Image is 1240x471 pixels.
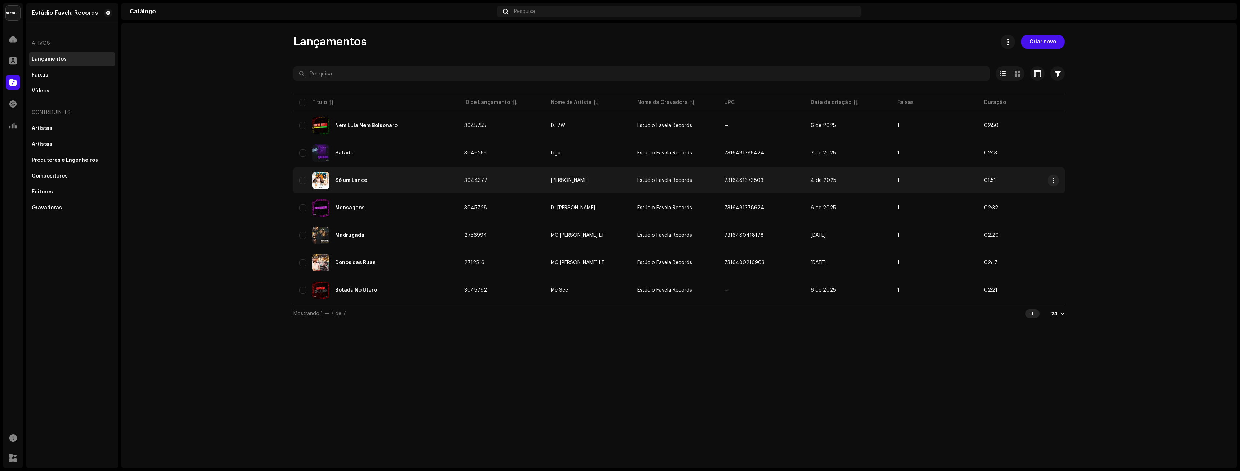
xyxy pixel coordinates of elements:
[312,144,329,162] img: 692c9945-afba-41a8-b896-f04b68f34b37
[1029,35,1056,49] span: Criar novo
[335,288,377,293] font: Botada No Útero
[551,205,626,210] span: DJ Ramos
[551,260,604,265] font: MC [PERSON_NAME] LT
[724,260,765,265] font: 7316480216903
[29,84,115,98] re-m-nav-item: Vídeos
[32,189,53,195] div: Editores
[335,233,364,238] font: Madrugada
[724,178,763,183] font: 7316481373803
[724,151,764,156] font: 7316481385424
[811,178,836,183] span: 4 de 2025
[335,260,376,265] font: Donos das Ruas
[551,178,626,183] span: Italo Mattos
[637,260,692,265] font: Estúdio Favela Records
[335,123,398,128] font: Nem Lula Nem Bolsonaro
[637,151,692,156] font: Estúdio Favela Records
[464,233,487,238] span: 2756994
[551,100,592,105] font: Nome de Artista
[29,52,115,66] re-m-nav-item: Lançamentos
[811,151,836,156] font: 7 de 2025
[312,227,329,244] img: 079a3cb0-5eb7-471e-bc7c-429187aee8f5
[32,10,98,16] font: Estúdio Favela Records
[1217,6,1228,17] img: dc91a19f-5afd-40d8-9fe8-0c5e801ef67b
[32,205,62,210] font: Gravadoras
[724,205,764,210] font: 7316481378624
[32,141,52,147] div: Artistas
[897,233,899,238] font: 1
[1031,311,1033,316] font: 1
[464,99,510,106] div: ID de Lançamento
[32,205,62,211] div: Gravadoras
[551,233,604,238] div: MC [PERSON_NAME] LT
[29,169,115,183] re-m-nav-item: Compositores
[984,151,997,156] span: 02:13
[293,311,346,316] span: Mostrando 1 — 7 de 7
[312,199,329,217] img: cc2c73c8-bed4-493d-935e-0dbb5838deee
[32,88,49,94] div: Vídeos
[897,151,899,156] span: 1
[32,173,68,179] div: Compositores
[464,151,487,156] span: 3046255
[984,260,997,265] font: 02:17
[984,178,996,183] span: 01:51
[984,205,998,210] font: 02:32
[811,260,826,265] span: 18 de março de 2025
[897,123,899,128] font: 1
[29,104,115,121] re-a-nav-header: Contribuintes
[984,288,997,293] span: 02:21
[464,123,486,128] font: 3045755
[551,288,568,293] font: Mc See
[464,260,484,265] font: 2712516
[464,205,487,210] span: 3045728
[637,205,692,210] font: Estúdio Favela Records
[312,254,329,271] img: 3765412d-f923-46db-8f6f-3eaa59deb838
[984,123,998,128] font: 02:50
[724,288,729,293] font: —
[29,35,115,52] re-a-nav-header: Ativos
[637,233,692,238] font: Estúdio Favela Records
[637,99,688,106] div: Nome da Gravadora
[293,35,367,49] span: Lançamentos
[335,205,365,210] font: Mensagens
[724,233,764,238] span: 7316480418178
[551,151,561,156] font: Liga
[464,288,487,293] font: 3045792
[551,233,626,238] span: MC Felipinho LT
[335,151,354,156] div: Safada
[551,260,626,265] span: MC Felipinho LT
[29,201,115,215] re-m-nav-item: Gravadoras
[897,260,899,265] span: 1
[811,205,836,210] font: 6 de 2025
[32,126,52,131] font: Artistas
[32,72,48,78] div: Faixas
[637,178,692,183] span: Estúdio Favela Records
[637,288,692,293] font: Estúdio Favela Records
[32,142,52,147] font: Artistas
[984,233,999,238] font: 02:20
[551,123,626,128] span: DJ 7W
[312,100,327,105] font: Título
[811,233,826,238] span: 12 de abril de 2025
[897,288,899,293] font: 1
[29,121,115,136] re-m-nav-item: Artistas
[464,178,487,183] span: 3044377
[335,178,367,183] font: Só um Lance
[637,123,692,128] span: Estúdio Favela Records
